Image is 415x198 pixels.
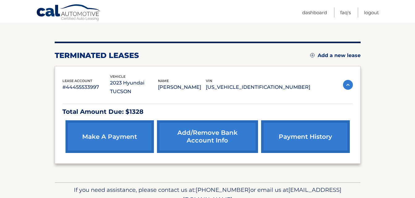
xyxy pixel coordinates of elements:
[55,51,139,60] h2: terminated leases
[310,52,361,59] a: Add a new lease
[110,74,125,79] span: vehicle
[62,79,92,83] span: lease account
[158,79,169,83] span: name
[206,83,310,92] p: [US_VEHICLE_IDENTIFICATION_NUMBER]
[302,7,327,18] a: Dashboard
[62,83,110,92] p: #44455533997
[343,80,353,90] img: accordion-active.svg
[340,7,351,18] a: FAQ's
[62,106,353,117] p: Total Amount Due: $1328
[66,120,154,153] a: make a payment
[206,79,212,83] span: vin
[261,120,349,153] a: payment history
[364,7,379,18] a: Logout
[158,83,206,92] p: [PERSON_NAME]
[310,53,315,57] img: add.svg
[110,79,158,96] p: 2023 Hyundai TUCSON
[196,186,250,193] span: [PHONE_NUMBER]
[36,4,101,22] a: Cal Automotive
[157,120,258,153] a: Add/Remove bank account info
